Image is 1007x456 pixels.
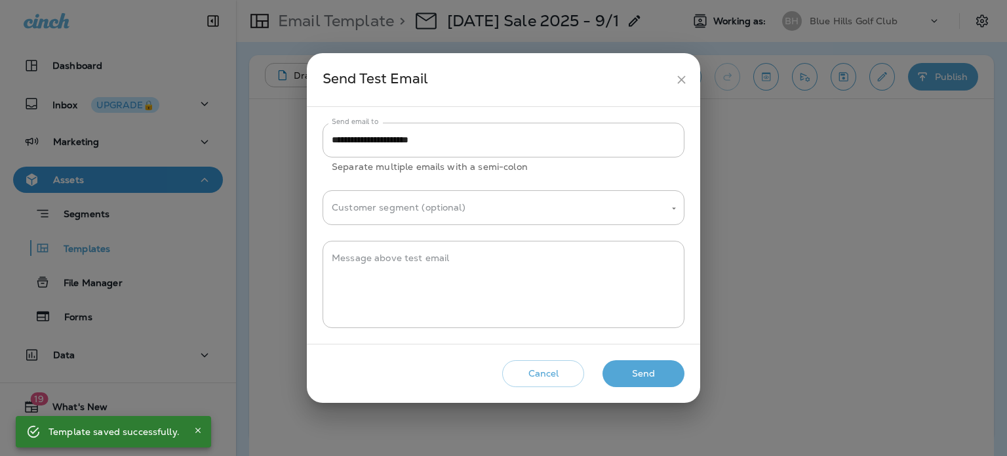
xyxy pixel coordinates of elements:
div: Send Test Email [323,68,669,92]
label: Send email to [332,117,378,127]
p: Separate multiple emails with a semi-colon [332,159,675,175]
button: Send [602,360,684,387]
div: Template saved successfully. [49,420,180,444]
button: Close [190,423,206,438]
button: Open [668,203,680,215]
button: Cancel [502,360,584,387]
button: close [669,68,694,92]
